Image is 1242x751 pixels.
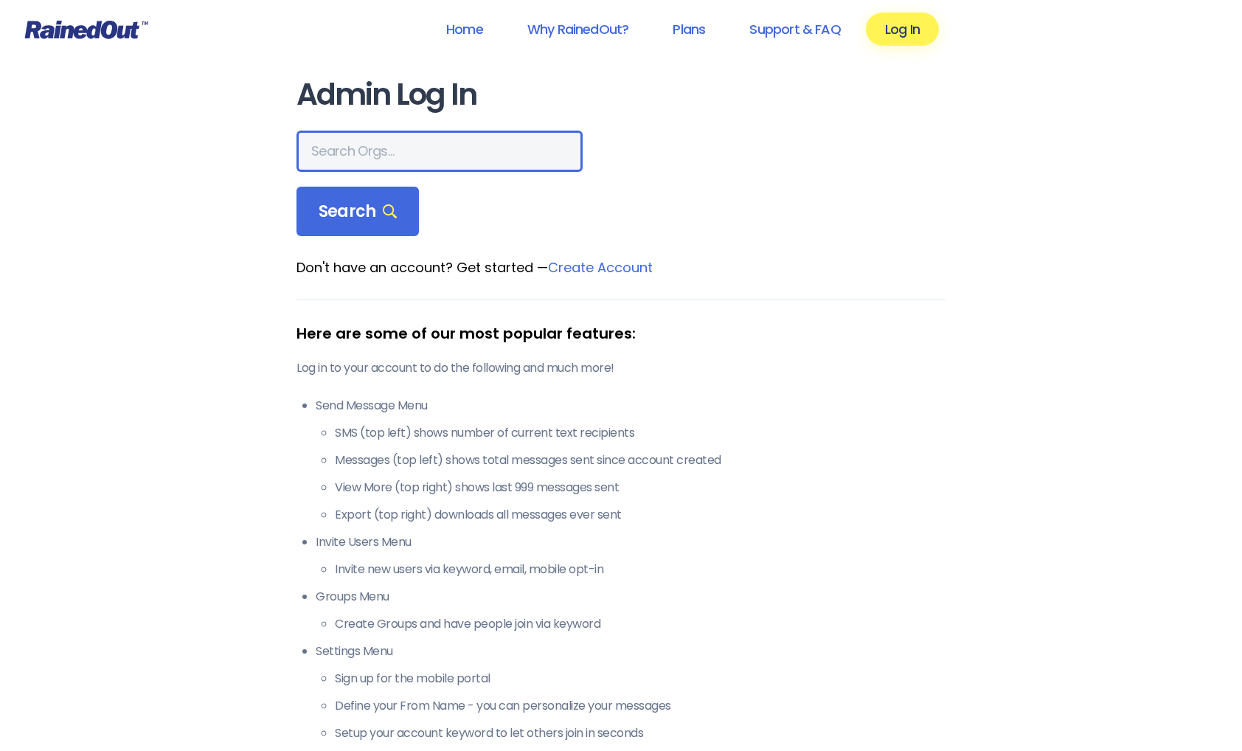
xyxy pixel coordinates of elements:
[316,643,946,742] li: Settings Menu
[548,258,653,277] a: Create Account
[296,359,946,377] p: Log in to your account to do the following and much more!
[335,561,946,578] li: Invite new users via keyword, email, mobile opt-in
[296,78,946,111] h1: Admin Log In
[335,479,946,496] li: View More (top right) shows last 999 messages sent
[316,397,946,524] li: Send Message Menu
[335,724,946,742] li: Setup your account keyword to let others join in seconds
[866,13,939,46] a: Log In
[730,13,859,46] a: Support & FAQ
[335,451,946,469] li: Messages (top left) shows total messages sent since account created
[427,13,502,46] a: Home
[296,322,946,345] div: Here are some of our most popular features:
[296,187,419,237] div: Search
[335,506,946,524] li: Export (top right) downloads all messages ever sent
[508,13,648,46] a: Why RainedOut?
[335,670,946,688] li: Sign up for the mobile portal
[335,697,946,715] li: Define your From Name - you can personalize your messages
[335,424,946,442] li: SMS (top left) shows number of current text recipients
[653,13,724,46] a: Plans
[319,201,397,222] span: Search
[335,615,946,633] li: Create Groups and have people join via keyword
[316,588,946,633] li: Groups Menu
[296,131,583,172] input: Search Orgs…
[316,533,946,578] li: Invite Users Menu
